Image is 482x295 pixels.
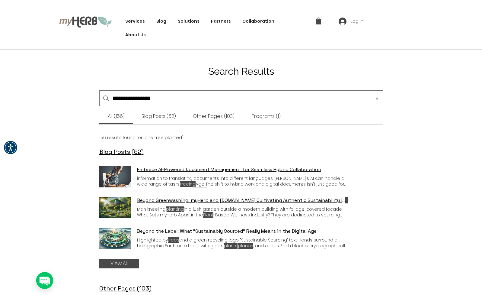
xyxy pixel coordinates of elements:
mark: freeing [180,181,196,187]
mark: planes [238,243,253,249]
a: About Us [122,29,149,41]
a: Blog [153,16,169,27]
a: Services [122,16,148,27]
p: Man kneeling, in a lush garden outside a modern building with foliage-covered facade. What Sets m... [137,206,348,218]
p: Highlighted by and a green recycling logo. "Sustainable Sourcing" text. Hands surround a holograp... [137,237,348,249]
a: Blog Posts (52) [99,147,144,156]
span: Blog Posts (52) [142,113,176,120]
button: Log In [334,16,368,27]
a: Beyond the Label: What "Sustainably Sourced" Really Means in the Digital Age [137,228,317,235]
div: Accessibility Menu [4,141,17,154]
a: View All [99,259,139,268]
mark: plants [224,243,238,249]
a: Beyond Greenwashing: myHerb and [DOMAIN_NAME] Cultivating Authentic Sustainability inPlant-Based ... [137,197,348,204]
div: Solutions [175,16,203,27]
a: Embrace AI-Powered Document Management for Seamless Hybrid Collaboration [137,166,321,173]
img: Beyond the Label: What "Sustainably Sourced" Really Means in the Digital Age [99,228,131,249]
mark: one [184,249,192,255]
span: All (156) [108,113,125,120]
nav: Site [122,16,309,41]
div: Search Results [99,109,383,124]
span: Log In [349,18,365,24]
span: About Us [125,32,146,38]
a: Collaboration [239,16,277,27]
mark: trees [315,249,327,255]
h2: 156 results found for "one tree planted" [99,135,183,141]
p: information to translating documents into different languages, [PERSON_NAME]'s AI can handle a wi... [137,176,348,187]
span: Search Results [208,66,274,77]
span: Solutions [178,18,200,24]
mark: planet [193,187,207,193]
span: Other Pages (103) [193,113,235,120]
a: Partners [208,16,234,27]
a: Other Pages (103) [99,284,152,293]
span: Programs (1) [252,113,281,120]
mark: planting [166,206,184,212]
mark: plant [205,218,216,224]
mark: trees [168,237,179,243]
mark: Plant [203,212,213,218]
img: Embrace AI-Powered Document Management for Seamless Hybrid Collaboration [99,166,131,187]
span: Partners [211,18,231,24]
span: Collaboration [242,18,274,24]
input: Site search [109,91,371,106]
img: myHerb Logo [59,15,112,28]
span: Services [125,18,145,24]
span: Blog [156,18,166,24]
button: Clear search [371,91,383,106]
img: Beyond Greenwashing: myHerb and Impact.com Cultivating Authentic Sustainability in Plant-Based We... [99,197,131,218]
